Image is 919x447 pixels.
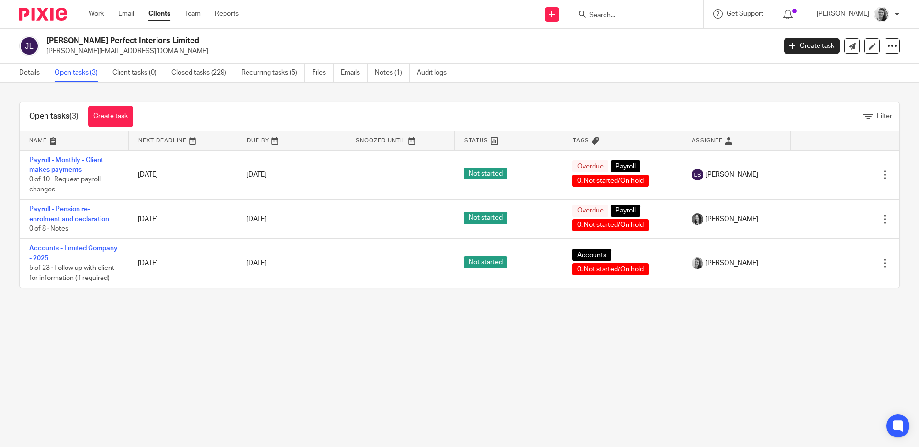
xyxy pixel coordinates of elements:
span: [DATE] [247,171,267,178]
img: Pixie [19,8,67,21]
a: Team [185,9,201,19]
span: 5 of 23 · Follow up with client for information (if required) [29,265,114,281]
td: [DATE] [128,150,237,200]
img: svg%3E [692,169,703,180]
a: Details [19,64,47,82]
a: Accounts - Limited Company - 2025 [29,245,118,261]
span: Get Support [727,11,763,17]
span: Accounts [572,249,611,261]
a: Open tasks (3) [55,64,105,82]
span: Snoozed Until [356,138,406,143]
a: Recurring tasks (5) [241,64,305,82]
span: [DATE] [247,260,267,267]
a: Reports [215,9,239,19]
a: Create task [784,38,840,54]
span: [DATE] [247,216,267,223]
img: brodie%203%20small.jpg [692,213,703,225]
td: [DATE] [128,239,237,288]
p: [PERSON_NAME] [817,9,869,19]
img: IMG-0056.JPG [874,7,889,22]
span: [PERSON_NAME] [706,170,758,179]
a: Closed tasks (229) [171,64,234,82]
td: [DATE] [128,200,237,239]
span: Overdue [572,160,608,172]
span: 0. Not started/On hold [572,219,649,231]
span: Overdue [572,205,608,217]
p: [PERSON_NAME][EMAIL_ADDRESS][DOMAIN_NAME] [46,46,770,56]
a: Payroll - Monthly - Client makes payments [29,157,103,173]
a: Work [89,9,104,19]
a: Audit logs [417,64,454,82]
span: (3) [69,112,78,120]
a: Files [312,64,334,82]
img: svg%3E [19,36,39,56]
span: [PERSON_NAME] [706,258,758,268]
span: 0 of 10 · Request payroll changes [29,176,101,193]
h1: Open tasks [29,112,78,122]
img: IMG-0056.JPG [692,257,703,269]
span: Payroll [611,205,640,217]
span: Not started [464,212,507,224]
span: 0. Not started/On hold [572,175,649,187]
a: Email [118,9,134,19]
span: Status [464,138,488,143]
span: 0. Not started/On hold [572,263,649,275]
input: Search [588,11,674,20]
a: Payroll - Pension re-enrolment and declaration [29,206,109,222]
a: Create task [88,106,133,127]
span: Not started [464,168,507,179]
a: Notes (1) [375,64,410,82]
a: Client tasks (0) [112,64,164,82]
span: [PERSON_NAME] [706,214,758,224]
span: Filter [877,113,892,120]
span: 0 of 8 · Notes [29,225,68,232]
a: Emails [341,64,368,82]
a: Clients [148,9,170,19]
span: Not started [464,256,507,268]
span: Tags [573,138,589,143]
h2: [PERSON_NAME] Perfect Interiors Limited [46,36,625,46]
span: Payroll [611,160,640,172]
